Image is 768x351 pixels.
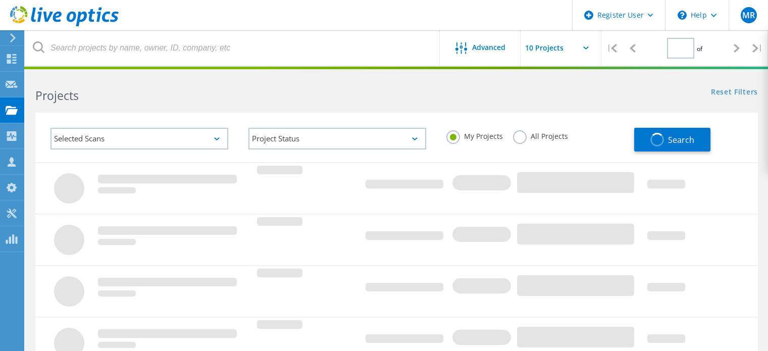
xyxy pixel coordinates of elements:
[10,21,119,28] a: Live Optics Dashboard
[35,87,79,104] b: Projects
[446,130,503,140] label: My Projects
[668,134,694,145] span: Search
[472,44,505,51] span: Advanced
[742,11,755,19] span: MR
[50,128,228,149] div: Selected Scans
[634,128,710,152] button: Search
[513,130,568,140] label: All Projects
[678,11,687,20] svg: \n
[711,88,758,97] a: Reset Filters
[697,44,702,53] span: of
[747,30,768,66] div: |
[601,30,622,66] div: |
[248,128,426,149] div: Project Status
[25,30,440,66] input: Search projects by name, owner, ID, company, etc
